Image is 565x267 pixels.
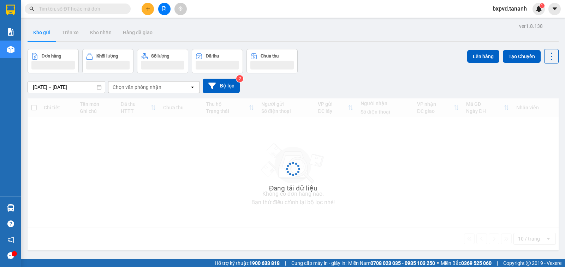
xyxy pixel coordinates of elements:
[28,49,79,73] button: Đơn hàng
[151,54,169,59] div: Số lượng
[174,3,187,15] button: aim
[145,6,150,11] span: plus
[192,49,243,73] button: Đã thu
[82,49,133,73] button: Khối lượng
[56,24,84,41] button: Trên xe
[285,259,286,267] span: |
[437,262,439,265] span: ⚪️
[178,6,183,11] span: aim
[29,6,34,11] span: search
[541,3,543,8] span: 1
[28,81,105,93] input: Select a date range.
[7,204,14,212] img: warehouse-icon
[526,261,531,266] span: copyright
[6,5,15,15] img: logo-vxr
[7,236,14,243] span: notification
[137,49,188,73] button: Số lượng
[503,50,541,63] button: Tạo Chuyến
[215,259,280,267] span: Hỗ trợ kỹ thuật:
[206,54,219,59] div: Đã thu
[7,252,14,259] span: message
[487,4,533,13] span: bxpvd.tananh
[552,6,558,12] span: caret-down
[441,259,492,267] span: Miền Bắc
[7,220,14,227] span: question-circle
[497,259,498,267] span: |
[190,84,195,90] svg: open
[39,5,122,13] input: Tìm tên, số ĐT hoặc mã đơn
[540,3,545,8] sup: 1
[370,260,435,266] strong: 0708 023 035 - 0935 103 250
[96,54,118,59] div: Khối lượng
[142,3,154,15] button: plus
[28,24,56,41] button: Kho gửi
[158,3,171,15] button: file-add
[269,183,317,194] div: Đang tải dữ liệu
[42,54,61,59] div: Đơn hàng
[467,50,499,63] button: Lên hàng
[7,46,14,53] img: warehouse-icon
[249,260,280,266] strong: 1900 633 818
[291,259,346,267] span: Cung cấp máy in - giấy in:
[246,49,298,73] button: Chưa thu
[84,24,117,41] button: Kho nhận
[117,24,158,41] button: Hàng đã giao
[113,84,161,91] div: Chọn văn phòng nhận
[548,3,561,15] button: caret-down
[461,260,492,266] strong: 0369 525 060
[162,6,167,11] span: file-add
[348,259,435,267] span: Miền Nam
[7,28,14,36] img: solution-icon
[236,75,243,82] sup: 2
[203,79,240,93] button: Bộ lọc
[536,6,542,12] img: icon-new-feature
[519,22,543,30] div: ver 1.8.138
[261,54,279,59] div: Chưa thu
